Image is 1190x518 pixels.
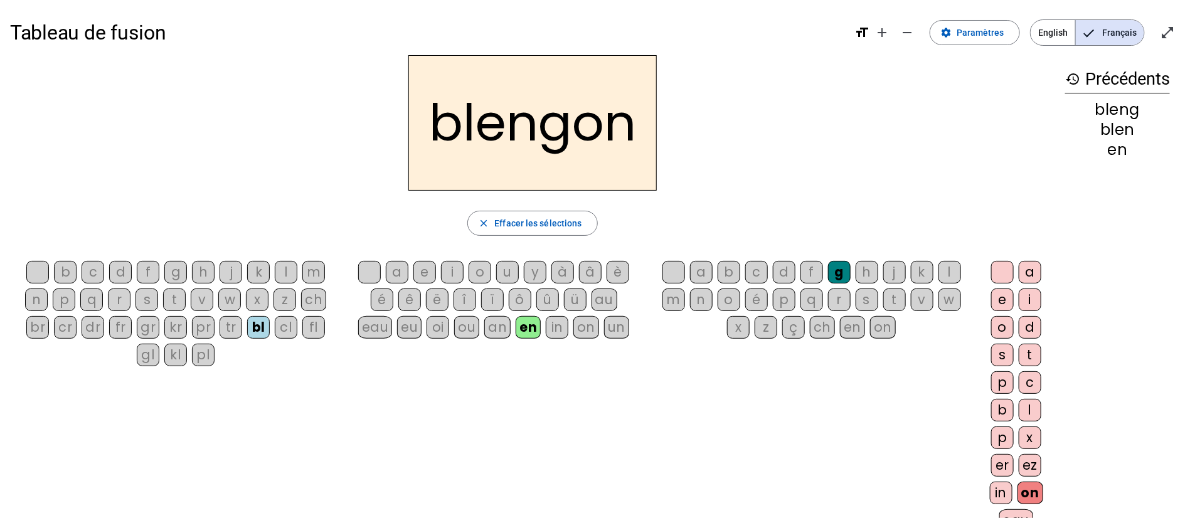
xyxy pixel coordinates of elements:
[1019,344,1041,366] div: t
[481,288,504,311] div: ï
[727,316,750,339] div: x
[467,211,597,236] button: Effacer les sélections
[275,316,297,339] div: cl
[1155,20,1180,45] button: Entrer en plein écran
[496,261,519,283] div: u
[53,288,75,311] div: p
[192,261,215,283] div: h
[109,316,132,339] div: fr
[247,316,270,339] div: bl
[938,288,961,311] div: w
[413,261,436,283] div: e
[900,25,915,40] mat-icon: remove
[1030,19,1145,46] mat-button-toggle-group: Language selection
[1019,288,1041,311] div: i
[810,316,835,339] div: ch
[164,344,187,366] div: kl
[869,20,895,45] button: Augmenter la taille de la police
[1031,20,1075,45] span: English
[1019,454,1041,477] div: ez
[856,288,878,311] div: s
[930,20,1020,45] button: Paramètres
[773,288,795,311] div: p
[991,288,1014,311] div: e
[840,316,865,339] div: en
[192,344,215,366] div: pl
[398,288,421,311] div: ê
[800,288,823,311] div: q
[607,261,629,283] div: è
[302,316,325,339] div: fl
[883,261,906,283] div: j
[441,261,464,283] div: i
[573,316,599,339] div: on
[135,288,158,311] div: s
[690,261,713,283] div: a
[800,261,823,283] div: f
[516,316,541,339] div: en
[82,316,104,339] div: dr
[883,288,906,311] div: t
[1065,71,1080,87] mat-icon: history
[427,316,449,339] div: oi
[856,261,878,283] div: h
[164,261,187,283] div: g
[1019,371,1041,394] div: c
[938,261,961,283] div: l
[454,288,476,311] div: î
[604,316,629,339] div: un
[469,261,491,283] div: o
[426,288,449,311] div: ë
[957,25,1004,40] span: Paramètres
[690,288,713,311] div: n
[662,288,685,311] div: m
[718,261,740,283] div: b
[1017,482,1043,504] div: on
[755,316,777,339] div: z
[991,454,1014,477] div: er
[478,218,489,229] mat-icon: close
[386,261,408,283] div: a
[911,288,933,311] div: v
[301,288,326,311] div: ch
[991,316,1014,339] div: o
[990,482,1012,504] div: in
[991,399,1014,421] div: b
[137,261,159,283] div: f
[484,316,511,339] div: an
[218,288,241,311] div: w
[1065,65,1170,93] h3: Précédents
[509,288,531,311] div: ô
[536,288,559,311] div: û
[275,261,297,283] div: l
[551,261,574,283] div: à
[494,216,582,231] span: Effacer les sélections
[870,316,896,339] div: on
[1019,426,1041,449] div: x
[358,316,393,339] div: eau
[854,25,869,40] mat-icon: format_size
[408,55,657,191] h2: blengon
[25,288,48,311] div: n
[163,288,186,311] div: t
[579,261,602,283] div: â
[220,261,242,283] div: j
[1019,399,1041,421] div: l
[26,316,49,339] div: br
[1065,142,1170,157] div: en
[1065,122,1170,137] div: blen
[745,261,768,283] div: c
[1076,20,1144,45] span: Français
[940,27,952,38] mat-icon: settings
[524,261,546,283] div: y
[828,261,851,283] div: g
[718,288,740,311] div: o
[80,288,103,311] div: q
[82,261,104,283] div: c
[397,316,422,339] div: eu
[745,288,768,311] div: é
[1019,261,1041,283] div: a
[1019,316,1041,339] div: d
[54,316,77,339] div: cr
[592,288,617,311] div: au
